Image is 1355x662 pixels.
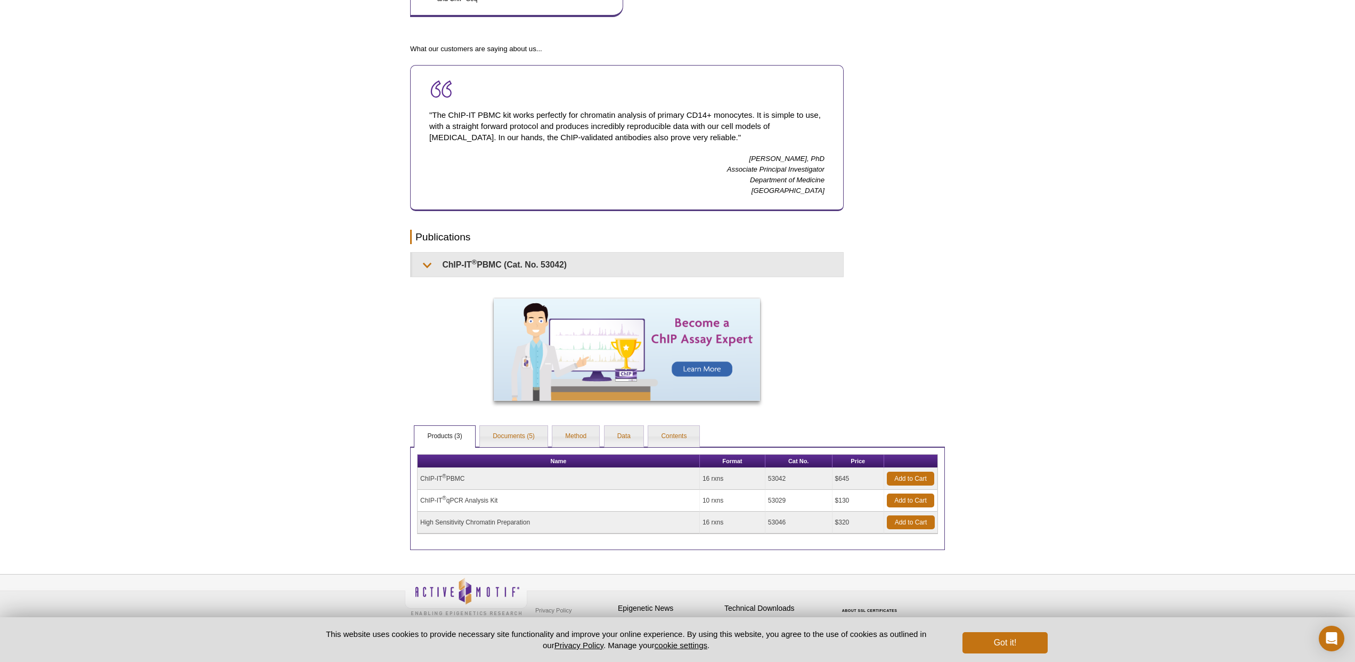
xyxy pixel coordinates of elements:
th: Cat No. [765,455,832,468]
div: Open Intercom Messenger [1319,626,1344,651]
p: Sign up for our monthly newsletter highlighting recent publications in the field of epigenetics. [618,617,719,653]
td: $320 [832,512,884,534]
p: Get our brochures and newsletters, or request them by mail. [724,617,826,644]
td: 16 rxns [700,468,765,490]
img: Active Motif, [405,575,527,618]
th: Format [700,455,765,468]
a: Method [552,426,599,447]
button: Got it! [962,632,1048,653]
td: 10 rxns [700,490,765,512]
td: 53046 [765,512,832,534]
a: Contents [648,426,699,447]
p: "The ChIP-IT PBMC kit works perfectly for chromatin analysis of primary CD14+ monocytes. It is si... [429,99,825,154]
img: Become a ChIP Assay Expert [494,298,760,401]
h4: Epigenetic News [618,604,719,613]
sup: ® [472,258,477,266]
p: [PERSON_NAME], PhD Associate Principal Investigator Department of Medicine [GEOGRAPHIC_DATA] [429,154,825,196]
a: Privacy Policy [533,602,574,618]
h2: Publications [410,230,844,244]
table: Click to Verify - This site chose Symantec SSL for secure e-commerce and confidential communicati... [831,593,911,617]
a: Products (3) [414,426,475,447]
th: Price [832,455,884,468]
a: Add to Cart [887,472,934,486]
a: Add to Cart [887,515,935,529]
td: $645 [832,468,884,490]
td: 16 rxns [700,512,765,534]
td: High Sensitivity Chromatin Preparation [418,512,700,534]
a: ABOUT SSL CERTIFICATES [842,609,897,612]
a: Documents (5) [480,426,548,447]
td: $130 [832,490,884,512]
sup: ® [442,495,446,501]
a: Data [605,426,643,447]
button: cookie settings [655,641,707,650]
p: This website uses cookies to provide necessary site functionality and improve your online experie... [307,628,945,651]
a: Add to Cart [887,494,934,507]
sup: ® [442,473,446,479]
a: Privacy Policy [554,641,603,650]
td: 53042 [765,468,832,490]
p: What our customers are saying about us... [410,44,844,54]
td: ChIP-IT PBMC [418,468,700,490]
h4: Technical Downloads [724,604,826,613]
td: ChIP-IT qPCR Analysis Kit [418,490,700,512]
th: Name [418,455,700,468]
td: 53029 [765,490,832,512]
summary: ChIP-IT®PBMC (Cat. No. 53042) [412,253,843,277]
